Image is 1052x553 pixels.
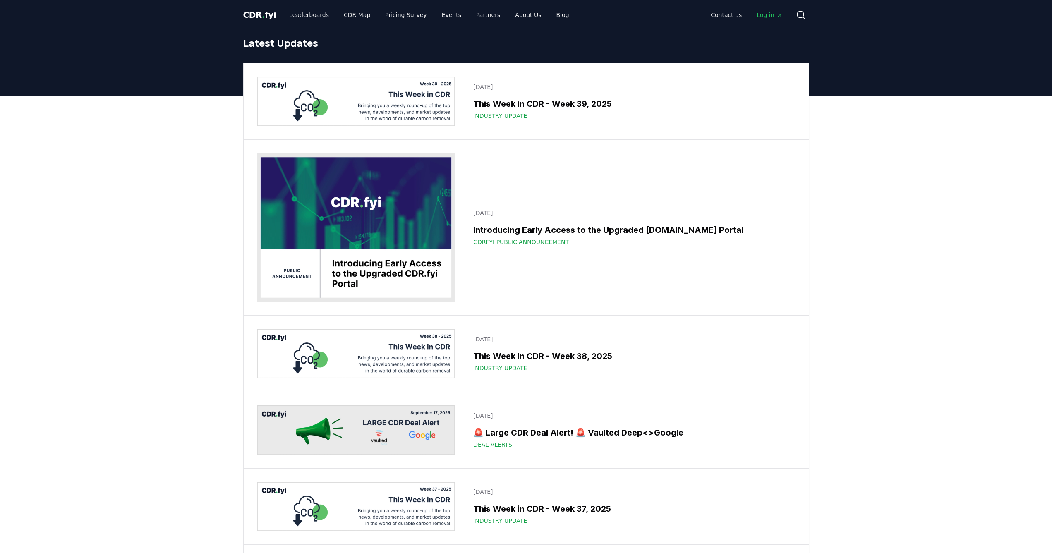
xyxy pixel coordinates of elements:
img: This Week in CDR - Week 37, 2025 blog post image [257,482,455,531]
p: [DATE] [473,83,790,91]
h3: Introducing Early Access to the Upgraded [DOMAIN_NAME] Portal [473,224,790,236]
a: Leaderboards [283,7,335,22]
p: [DATE] [473,209,790,217]
h3: This Week in CDR - Week 39, 2025 [473,98,790,110]
nav: Main [704,7,789,22]
h3: This Week in CDR - Week 37, 2025 [473,503,790,515]
img: This Week in CDR - Week 39, 2025 blog post image [257,77,455,126]
span: CDR fyi [243,10,276,20]
span: Industry Update [473,364,527,372]
a: Contact us [704,7,748,22]
span: CDRfyi Public Announcement [473,238,569,246]
a: Blog [550,7,576,22]
a: CDR Map [337,7,377,22]
span: Industry Update [473,112,527,120]
a: [DATE]Introducing Early Access to the Upgraded [DOMAIN_NAME] PortalCDRfyi Public Announcement [468,204,795,251]
img: 🚨 Large CDR Deal Alert! 🚨 Vaulted Deep<>Google blog post image [257,405,455,455]
img: This Week in CDR - Week 38, 2025 blog post image [257,329,455,378]
span: . [262,10,265,20]
p: [DATE] [473,412,790,420]
a: Pricing Survey [379,7,433,22]
h1: Latest Updates [243,36,809,50]
p: [DATE] [473,335,790,343]
h3: 🚨 Large CDR Deal Alert! 🚨 Vaulted Deep<>Google [473,426,790,439]
a: [DATE]This Week in CDR - Week 38, 2025Industry Update [468,330,795,377]
a: [DATE]This Week in CDR - Week 37, 2025Industry Update [468,483,795,530]
nav: Main [283,7,575,22]
span: Industry Update [473,517,527,525]
span: Deal Alerts [473,440,512,449]
a: Events [435,7,468,22]
span: Log in [757,11,782,19]
a: [DATE]This Week in CDR - Week 39, 2025Industry Update [468,78,795,125]
p: [DATE] [473,488,790,496]
a: CDR.fyi [243,9,276,21]
h3: This Week in CDR - Week 38, 2025 [473,350,790,362]
a: About Us [508,7,548,22]
a: [DATE]🚨 Large CDR Deal Alert! 🚨 Vaulted Deep<>GoogleDeal Alerts [468,407,795,454]
a: Log in [750,7,789,22]
a: Partners [470,7,507,22]
img: Introducing Early Access to the Upgraded CDR.fyi Portal blog post image [257,153,455,302]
